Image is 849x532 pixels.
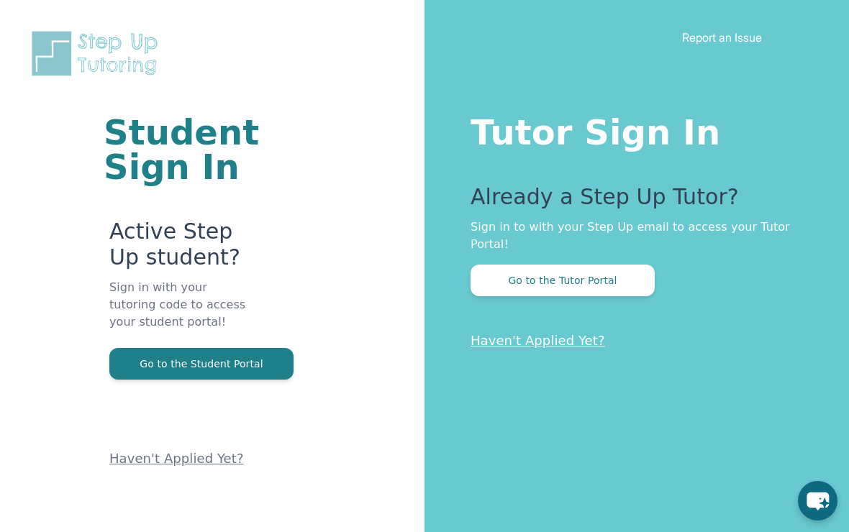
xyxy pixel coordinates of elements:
[104,115,252,184] h1: Student Sign In
[109,219,252,279] p: Active Step Up student?
[109,279,252,348] p: Sign in with your tutoring code to access your student portal!
[798,481,837,520] button: chat-button
[471,333,605,348] a: Haven't Applied Yet?
[682,30,762,45] a: Report an Issue
[471,184,791,219] p: Already a Step Up Tutor?
[471,219,791,253] p: Sign in to with your Step Up email to access your Tutor Portal!
[471,265,655,296] button: Go to the Tutor Portal
[29,29,167,78] img: Step Up Tutoring horizontal logo
[471,109,791,150] h1: Tutor Sign In
[109,451,244,466] a: Haven't Applied Yet?
[109,357,294,370] a: Go to the Student Portal
[471,273,655,287] a: Go to the Tutor Portal
[109,348,294,380] button: Go to the Student Portal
